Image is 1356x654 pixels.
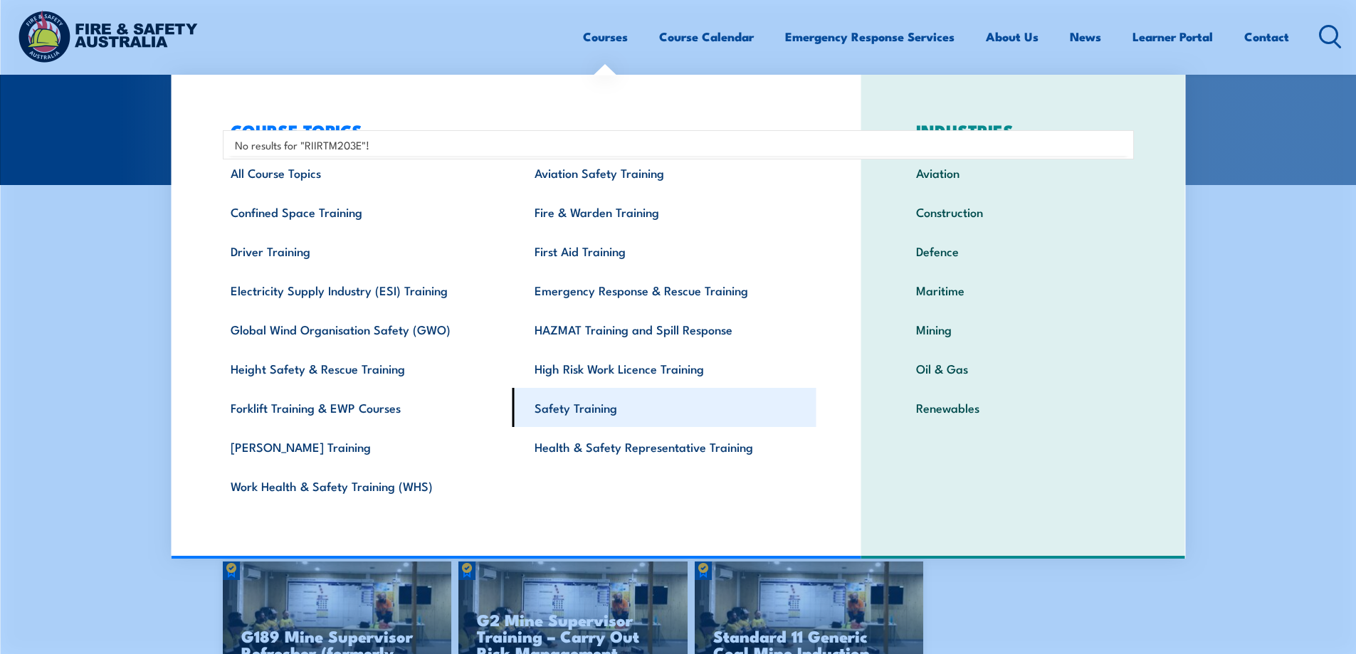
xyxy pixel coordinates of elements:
a: Global Wind Organisation Safety (GWO) [209,310,513,349]
a: About Us [986,18,1039,56]
a: Aviation Safety Training [513,153,816,192]
a: Mining [894,310,1152,349]
a: Learner Portal [1132,18,1213,56]
a: All Course Topics [209,153,513,192]
a: Emergency Response Services [785,18,955,56]
a: Forklift Training & EWP Courses [209,388,513,427]
a: Renewables [894,388,1152,427]
a: Oil & Gas [894,349,1152,388]
a: Courses [583,18,628,56]
a: Confined Space Training [209,192,513,231]
a: Fire & Warden Training [513,192,816,231]
span: No results for "RIIRTM203E"! [235,138,369,152]
a: News [1070,18,1101,56]
a: Course Calendar [659,18,754,56]
a: Driver Training [209,231,513,270]
a: Safety Training [513,388,816,427]
a: HAZMAT Training and Spill Response [513,310,816,349]
a: Height Safety & Rescue Training [209,349,513,388]
a: High Risk Work Licence Training [513,349,816,388]
a: [PERSON_NAME] Training [209,427,513,466]
a: Contact [1244,18,1289,56]
a: First Aid Training [513,231,816,270]
h3: INDUSTRIES [894,120,1152,140]
a: Construction [894,192,1152,231]
a: Electricity Supply Industry (ESI) Training [209,270,513,310]
a: Maritime [894,270,1152,310]
h3: COURSE TOPICS [209,120,816,140]
a: Health & Safety Representative Training [513,427,816,466]
a: Emergency Response & Rescue Training [513,270,816,310]
a: Aviation [894,153,1152,192]
a: Defence [894,231,1152,270]
a: Work Health & Safety Training (WHS) [209,466,513,505]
